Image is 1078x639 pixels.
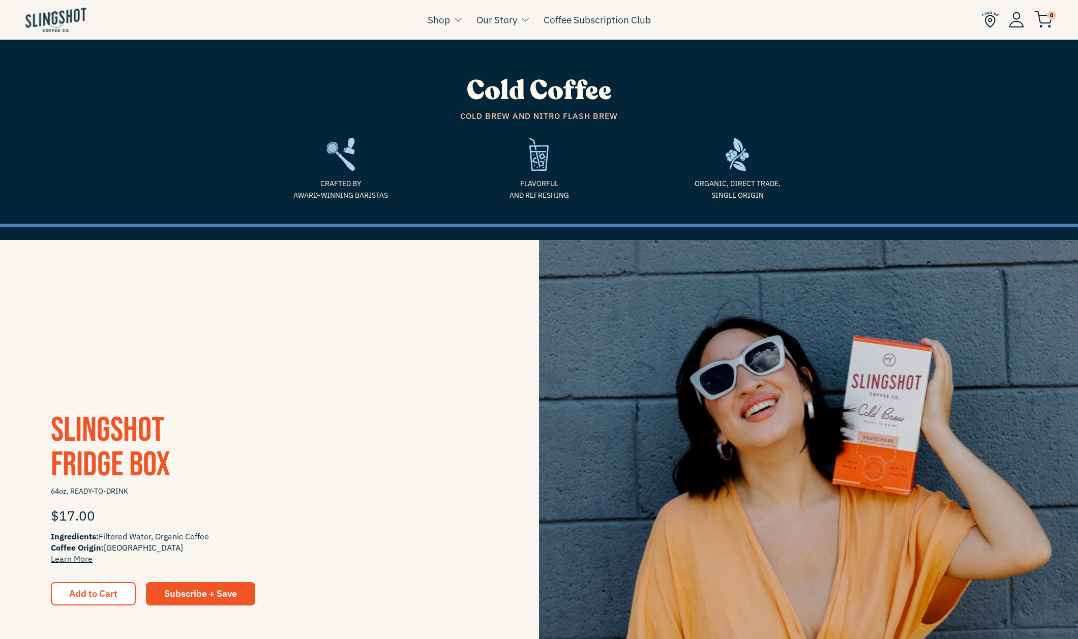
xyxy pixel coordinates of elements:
span: Ingredients: [51,531,99,541]
a: 0 [1034,13,1053,25]
span: Add to Cart [69,588,117,599]
span: Filtered Water, Organic Coffee [GEOGRAPHIC_DATA] [51,531,488,564]
img: refreshing-1635975143169.svg [529,138,548,171]
button: Add to Cart [51,582,136,605]
div: $17.00 [51,500,488,531]
img: Account [1009,12,1024,27]
span: 0 [1047,11,1056,20]
span: Cold Coffee [467,73,612,109]
span: Slingshot Fridge Box [51,410,170,485]
a: Our Story [476,12,517,27]
span: 64oz, READY-TO-DRINK [51,482,488,500]
a: SlingshotFridge Box [51,410,170,485]
span: Cold Brew and Nitro Flash Brew [249,110,829,123]
a: Coffee Subscription Club [544,12,651,27]
a: Subscribe + Save [146,582,255,605]
img: cart [1034,11,1053,28]
img: frame-1635784469962.svg [726,138,750,171]
a: Shop [428,12,450,27]
span: Crafted by Award-Winning Baristas [249,178,432,201]
img: frame2-1635783918803.svg [326,138,355,171]
a: Learn More [51,554,93,564]
span: Coffee Origin: [51,542,104,553]
img: Find Us [982,11,999,28]
span: Organic, Direct Trade, Single Origin [646,178,829,201]
span: Flavorful and refreshing [447,178,631,201]
span: Subscribe + Save [164,588,237,599]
